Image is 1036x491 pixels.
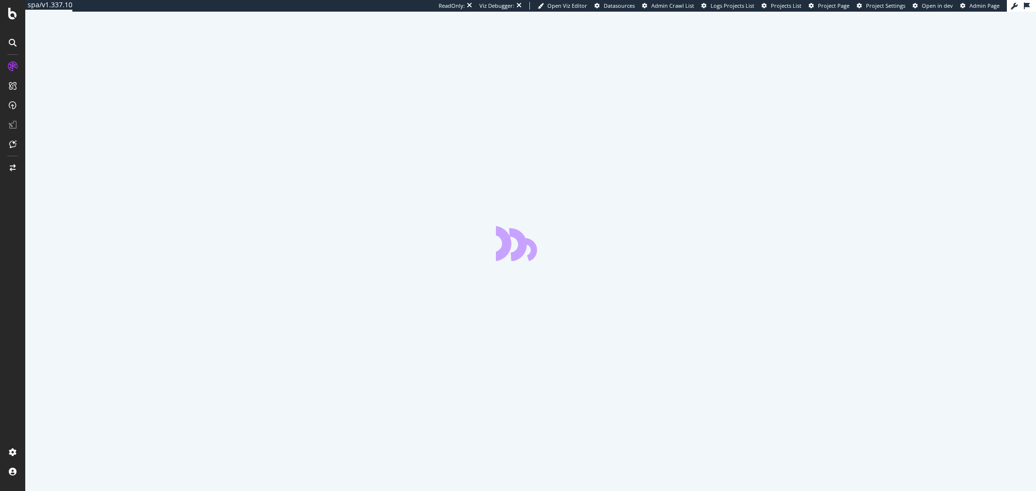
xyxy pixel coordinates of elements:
[913,2,953,10] a: Open in dev
[651,2,694,9] span: Admin Crawl List
[701,2,754,10] a: Logs Projects List
[960,2,1000,10] a: Admin Page
[809,2,849,10] a: Project Page
[762,2,801,10] a: Projects List
[922,2,953,9] span: Open in dev
[479,2,514,10] div: Viz Debugger:
[818,2,849,9] span: Project Page
[866,2,905,9] span: Project Settings
[604,2,635,9] span: Datasources
[771,2,801,9] span: Projects List
[711,2,754,9] span: Logs Projects List
[969,2,1000,9] span: Admin Page
[538,2,587,10] a: Open Viz Editor
[594,2,635,10] a: Datasources
[857,2,905,10] a: Project Settings
[496,226,566,261] div: animation
[642,2,694,10] a: Admin Crawl List
[439,2,465,10] div: ReadOnly:
[547,2,587,9] span: Open Viz Editor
